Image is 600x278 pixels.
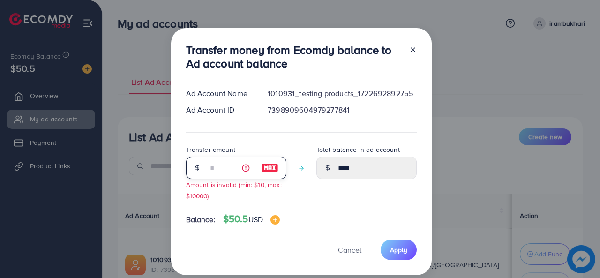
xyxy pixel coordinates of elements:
img: image [262,162,278,173]
label: Transfer amount [186,145,235,154]
small: Amount is invalid (min: $10, max: $10000) [186,180,282,200]
h3: Transfer money from Ecomdy balance to Ad account balance [186,43,402,70]
button: Apply [381,240,417,260]
div: Ad Account ID [179,105,261,115]
span: Balance: [186,214,216,225]
div: 1010931_testing products_1722692892755 [260,88,424,99]
div: Ad Account Name [179,88,261,99]
span: USD [248,214,263,225]
img: image [270,215,280,225]
button: Cancel [326,240,373,260]
label: Total balance in ad account [316,145,400,154]
div: 7398909604979277841 [260,105,424,115]
span: Apply [390,245,407,255]
span: Cancel [338,245,361,255]
h4: $50.5 [223,213,280,225]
